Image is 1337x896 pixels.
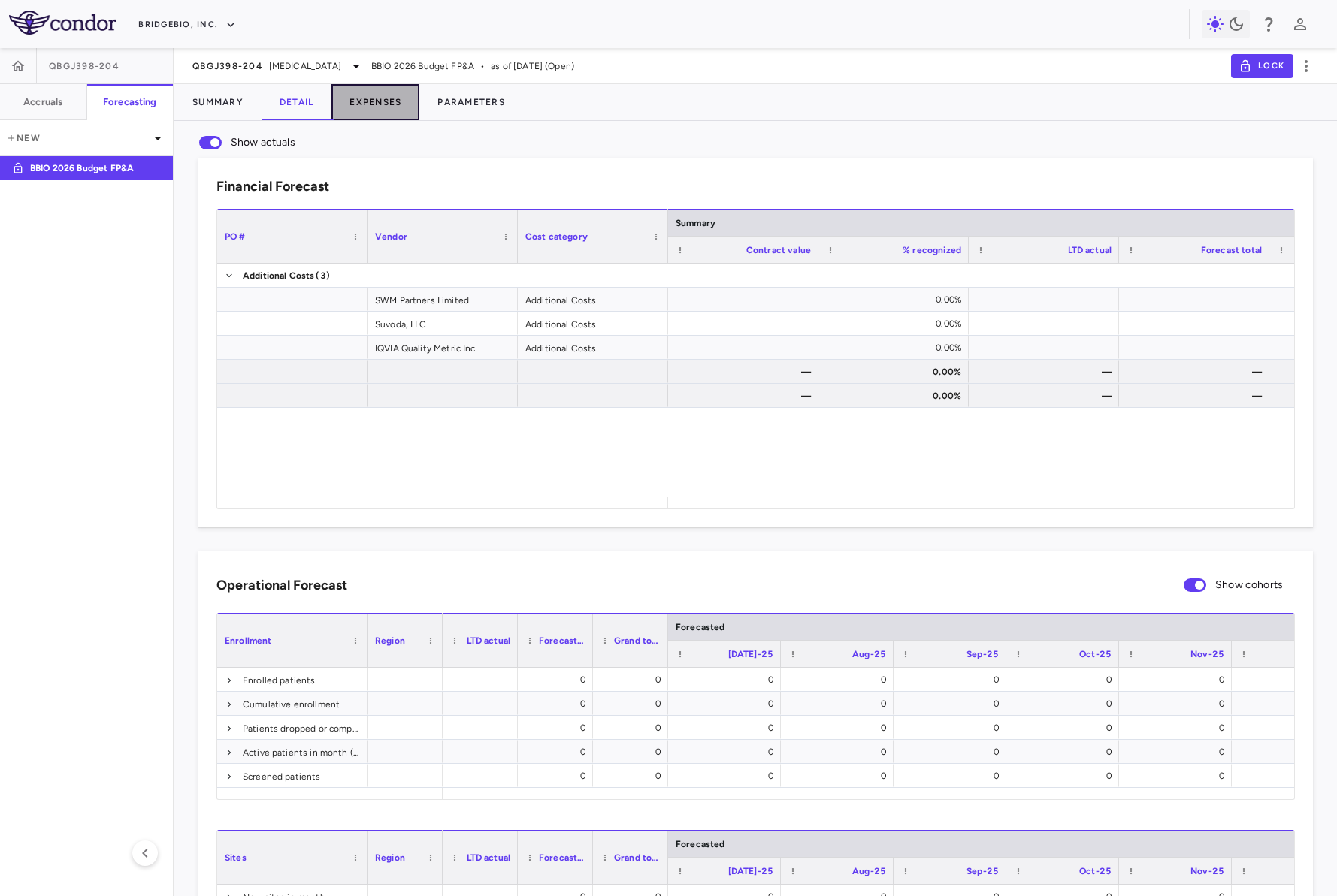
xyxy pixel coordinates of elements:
[832,312,961,336] div: 0.00%
[1231,54,1293,78] button: Lock
[225,231,246,242] span: PO #
[531,740,585,764] div: 0
[243,668,316,692] span: Enrolled patients
[1245,668,1337,692] div: 0
[6,131,149,145] p: New
[1190,866,1224,876] span: Nov-25
[676,622,725,632] span: Forecasted
[316,264,329,288] span: (3)
[794,668,886,692] div: 0
[531,692,585,716] div: 0
[518,312,668,335] div: Additional Costs
[682,764,773,788] div: 0
[794,764,886,788] div: 0
[103,95,157,109] h6: Forecasting
[1020,716,1112,740] div: 0
[728,866,773,876] span: [DATE]-25
[1133,764,1224,788] div: 0
[518,288,668,311] div: Additional Costs
[1020,668,1112,692] div: 0
[531,764,585,788] div: 0
[1215,577,1283,593] span: Show cohorts
[1245,740,1337,764] div: 0
[1245,716,1337,740] div: 0
[606,740,661,764] div: 0
[682,336,811,360] div: —
[49,60,119,72] span: QBGJ398-204
[9,11,116,35] img: logo-full-SnFGN8VE.png
[331,84,419,120] button: Expenses
[682,716,773,740] div: 0
[371,59,474,73] span: BBIO 2026 Budget FP&A
[682,288,811,312] div: —
[606,692,661,716] div: 0
[907,668,999,692] div: 0
[269,59,341,73] span: [MEDICAL_DATA]
[1020,692,1112,716] div: 0
[518,336,668,359] div: Additional Costs
[832,360,961,384] div: 0.00%
[467,852,511,863] span: LTD actual
[614,852,661,863] span: Grand total
[852,866,886,876] span: Aug-25
[606,764,661,788] div: 0
[375,635,405,646] span: Region
[243,741,358,765] span: Active patients in month (patient months)
[539,852,585,863] span: Forecasted total
[190,127,295,158] label: Show actuals
[794,716,886,740] div: 0
[746,245,811,255] span: Contract value
[907,740,999,764] div: 0
[907,716,999,740] div: 0
[174,84,262,120] button: Summary
[606,716,661,740] div: 0
[243,692,340,716] span: Cumulative enrollment
[531,668,585,692] div: 0
[1133,336,1262,360] div: —
[1133,312,1262,336] div: —
[491,59,574,73] span: as of [DATE] (Open)
[138,13,236,37] button: BridgeBio, Inc.
[375,852,405,863] span: Region
[539,635,585,646] span: Forecasted total
[216,176,329,197] h6: Financial Forecast
[982,360,1112,384] div: —
[907,764,999,788] div: 0
[531,716,585,740] div: 0
[682,384,811,408] div: —
[1133,740,1224,764] div: 0
[225,635,272,646] span: Enrollment
[243,716,358,741] span: Patients dropped or completed
[1133,384,1262,408] div: —
[1020,740,1112,764] div: 0
[606,668,661,692] div: 0
[794,740,886,764] div: 0
[1068,245,1112,255] span: LTD actual
[368,336,518,359] div: IQVIA Quality Metric Inc
[794,692,886,716] div: 0
[243,765,321,789] span: Screened patients
[682,692,773,716] div: 0
[982,384,1112,408] div: —
[225,852,247,863] span: Sites
[982,336,1112,360] div: —
[467,635,511,646] span: LTD actual
[832,288,961,312] div: 0.00%
[832,384,961,408] div: 0.00%
[682,668,773,692] div: 0
[1133,288,1262,312] div: —
[480,59,485,73] span: •
[966,866,999,876] span: Sep-25
[832,336,961,360] div: 0.00%
[682,740,773,764] div: 0
[1175,569,1283,601] label: Show cohorts
[614,635,661,646] span: Grand total
[1245,764,1337,788] div: 0
[216,575,347,596] h6: Operational Forecast
[903,245,961,255] span: % recognized
[419,84,523,120] button: Parameters
[907,692,999,716] div: 0
[525,231,588,242] span: Cost category
[1079,649,1112,659] span: Oct-25
[30,161,141,175] p: BBIO 2026 Budget FP&A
